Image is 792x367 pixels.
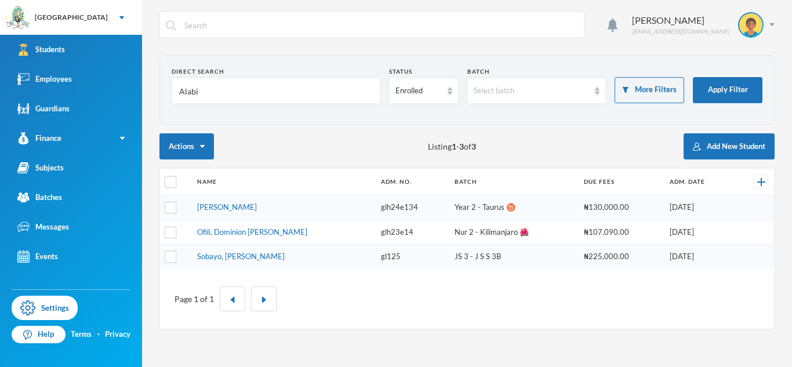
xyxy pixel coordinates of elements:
div: Subjects [17,162,64,174]
div: Batches [17,191,62,204]
td: glh23e14 [375,220,449,245]
div: Status [389,67,459,76]
b: 3 [459,141,464,151]
a: Ofili, Dominion [PERSON_NAME] [197,227,307,237]
button: More Filters [615,77,684,103]
td: [DATE] [664,220,735,245]
div: Messages [17,221,69,233]
div: · [97,329,100,340]
input: Name, Admin No, Phone number, Email Address [178,78,374,104]
div: Finance [17,132,61,144]
div: Batch [467,67,606,76]
td: Year 2 - Taurus ♉️ [449,195,578,220]
th: Batch [449,169,578,195]
img: STUDENT [739,13,762,37]
th: Name [191,169,375,195]
td: JS 3 - J S S 3B [449,245,578,269]
a: Sobayo, [PERSON_NAME] [197,252,285,261]
div: Direct Search [172,67,380,76]
b: 3 [471,141,476,151]
button: Add New Student [684,133,775,159]
div: [PERSON_NAME] [632,13,729,27]
div: Enrolled [395,85,442,97]
button: Apply Filter [693,77,762,103]
img: + [757,178,765,186]
div: [GEOGRAPHIC_DATA] [35,12,108,23]
img: logo [6,6,30,30]
a: Help [12,326,66,343]
td: glh24e134 [375,195,449,220]
b: 1 [452,141,456,151]
div: Page 1 of 1 [175,293,214,305]
button: Actions [159,133,214,159]
div: Events [17,250,58,263]
img: search [166,20,176,31]
div: [EMAIL_ADDRESS][DOMAIN_NAME] [632,27,729,36]
td: ₦107,090.00 [578,220,664,245]
th: Due Fees [578,169,664,195]
td: [DATE] [664,195,735,220]
td: ₦225,000.00 [578,245,664,269]
a: Terms [71,329,92,340]
input: Search [183,12,578,38]
a: [PERSON_NAME] [197,202,257,212]
span: Listing - of [428,140,476,152]
td: Nur 2 - Kilimanjaro 🌺 [449,220,578,245]
div: Select batch [474,85,590,97]
a: Privacy [105,329,130,340]
td: gl125 [375,245,449,269]
td: ₦130,000.00 [578,195,664,220]
div: Employees [17,73,72,85]
a: Settings [12,296,78,320]
th: Adm. Date [664,169,735,195]
div: Students [17,43,65,56]
div: Guardians [17,103,70,115]
td: [DATE] [664,245,735,269]
th: Adm. No. [375,169,449,195]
